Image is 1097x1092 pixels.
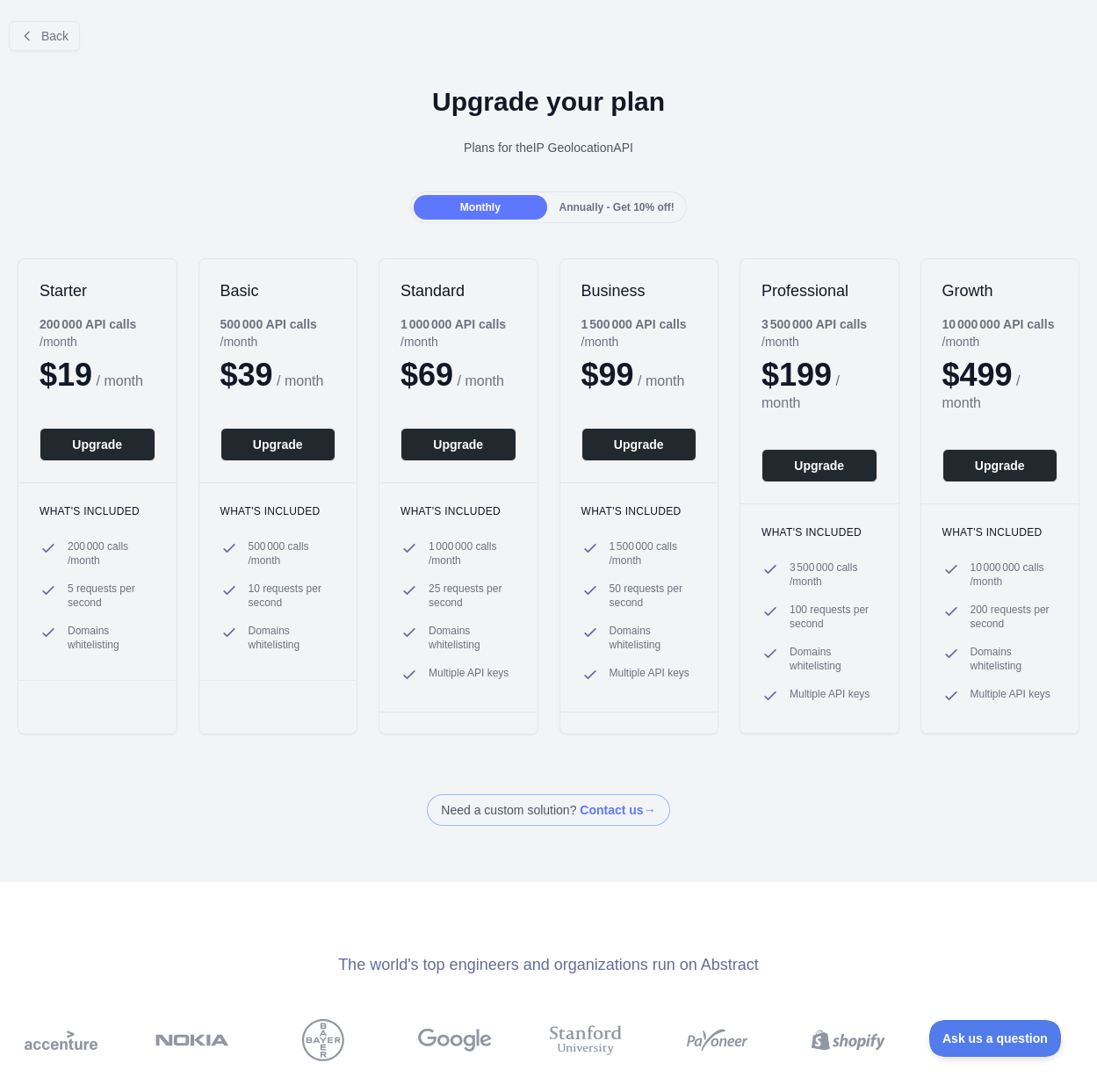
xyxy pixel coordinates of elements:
[971,687,1050,705] span: Multiple API keys
[790,603,877,631] span: 100 requests per second
[429,624,516,652] span: Domains whitelisting
[971,645,1058,673] span: Domains whitelisting
[790,645,877,673] span: Domains whitelisting
[249,624,336,652] span: Domains whitelisting
[429,666,509,683] span: Multiple API keys
[971,603,1058,631] span: 200 requests per second
[790,687,870,705] span: Multiple API keys
[610,624,697,652] span: Domains whitelisting
[929,1020,1062,1057] iframe: Toggle Customer Support
[610,666,689,683] span: Multiple API keys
